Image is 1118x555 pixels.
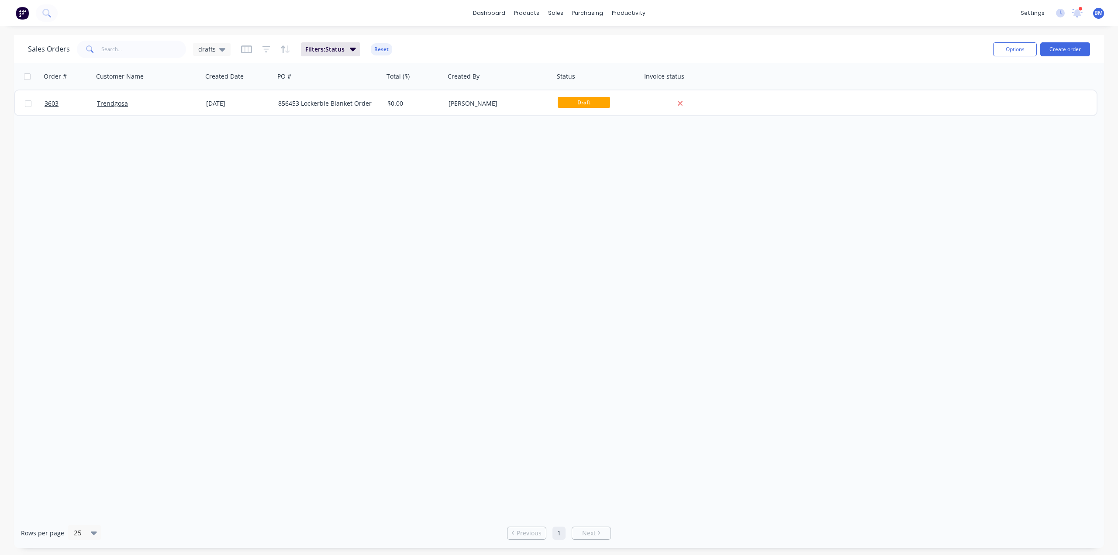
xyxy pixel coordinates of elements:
button: Filters:Status [301,42,360,56]
div: purchasing [568,7,607,20]
div: productivity [607,7,650,20]
span: 3603 [45,99,59,108]
span: Filters: Status [305,45,345,54]
span: Previous [517,529,542,538]
a: Next page [572,529,611,538]
ul: Pagination [504,527,614,540]
h1: Sales Orders [28,45,70,53]
button: Reset [371,43,392,55]
span: Draft [558,97,610,108]
div: [DATE] [206,99,271,108]
button: Create order [1040,42,1090,56]
a: dashboard [469,7,510,20]
span: BM [1094,9,1103,17]
a: Page 1 is your current page [552,527,566,540]
span: Rows per page [21,529,64,538]
a: Trendgosa [97,99,128,107]
span: Next [582,529,596,538]
div: $0.00 [387,99,439,108]
div: PO # [277,72,291,81]
div: Invoice status [644,72,684,81]
div: [PERSON_NAME] [449,99,545,108]
div: Order # [44,72,67,81]
div: Status [557,72,575,81]
img: Factory [16,7,29,20]
div: Created By [448,72,480,81]
div: settings [1016,7,1049,20]
input: Search... [101,41,186,58]
div: Total ($) [386,72,410,81]
div: Customer Name [96,72,144,81]
div: Created Date [205,72,244,81]
div: sales [544,7,568,20]
button: Options [993,42,1037,56]
a: 3603 [45,90,97,117]
span: drafts [198,45,216,54]
div: 856453 Lockerbie Blanket Order [278,99,375,108]
a: Previous page [507,529,546,538]
div: products [510,7,544,20]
